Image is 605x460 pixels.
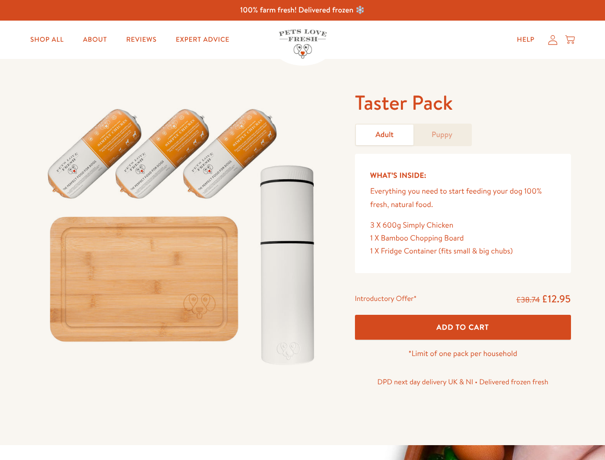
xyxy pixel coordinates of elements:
a: Shop All [23,30,71,49]
div: Introductory Offer* [355,292,417,307]
a: Adult [356,125,413,145]
p: DPD next day delivery UK & NI • Delivered frozen fresh [355,376,571,388]
h1: Taster Pack [355,90,571,116]
s: £38.74 [516,295,540,305]
h5: What’s Inside: [370,169,556,182]
span: £12.95 [542,292,571,306]
p: Everything you need to start feeding your dog 100% fresh, natural food. [370,185,556,211]
a: Reviews [118,30,164,49]
span: 1 X Bamboo Chopping Board [370,233,464,243]
span: Add To Cart [436,322,489,332]
img: Taster Pack - Adult [34,90,332,375]
p: *Limit of one pack per household [355,347,571,360]
div: 3 X 600g Simply Chicken [370,219,556,232]
a: Help [509,30,542,49]
a: About [75,30,114,49]
button: Add To Cart [355,315,571,340]
a: Expert Advice [168,30,237,49]
img: Pets Love Fresh [279,29,327,58]
a: Puppy [413,125,471,145]
div: 1 X Fridge Container (fits small & big chubs) [370,245,556,258]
